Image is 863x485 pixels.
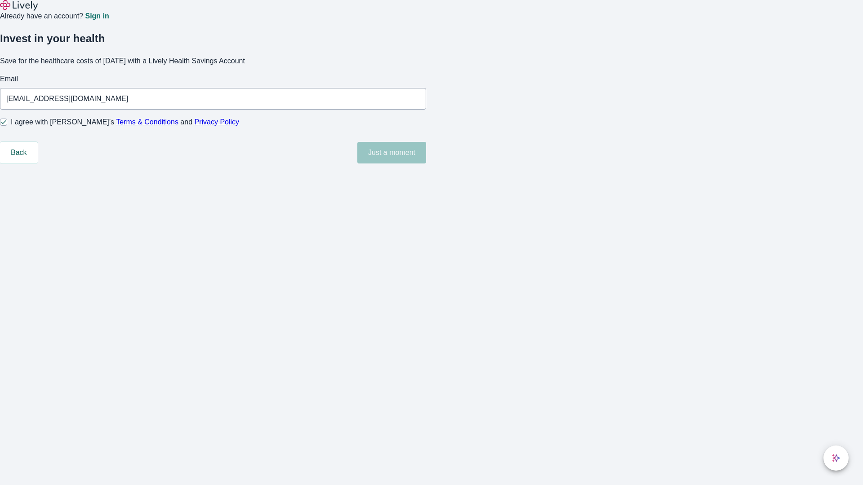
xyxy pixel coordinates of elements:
a: Sign in [85,13,109,20]
span: I agree with [PERSON_NAME]’s and [11,117,239,128]
svg: Lively AI Assistant [832,454,841,463]
button: chat [823,445,849,471]
a: Privacy Policy [195,118,240,126]
a: Terms & Conditions [116,118,178,126]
